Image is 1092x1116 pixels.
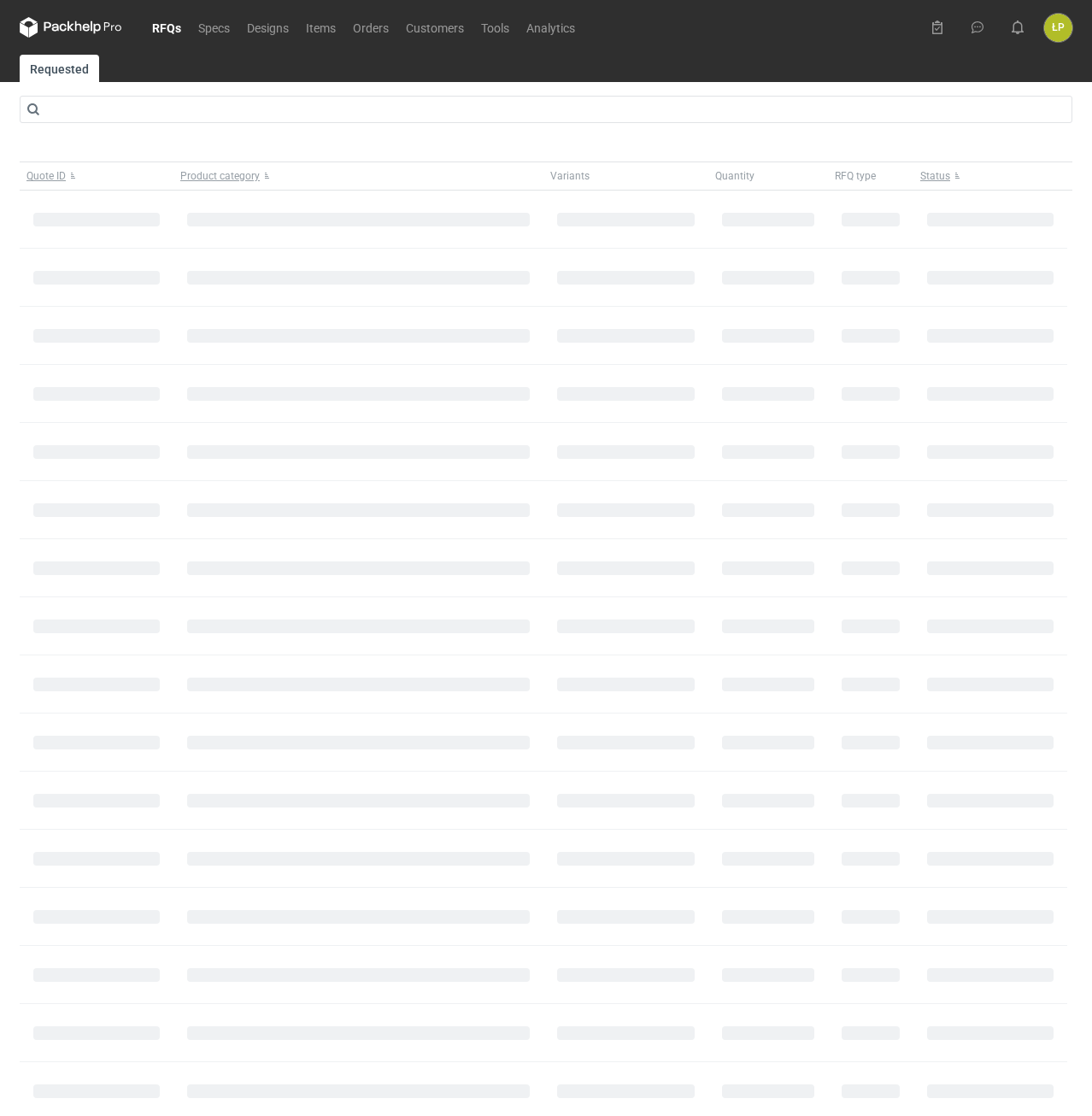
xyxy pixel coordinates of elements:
[835,169,876,183] span: RFQ type
[297,17,344,38] a: Items
[190,17,238,38] a: Specs
[518,17,584,38] a: Analytics
[180,169,260,183] span: Product category
[550,169,590,183] span: Variants
[913,162,1067,190] button: Status
[1044,14,1072,42] div: Łukasz Postawa
[144,17,190,38] a: RFQs
[238,17,297,38] a: Designs
[344,17,397,38] a: Orders
[920,169,950,183] span: Status
[20,55,99,82] a: Requested
[715,169,754,183] span: Quantity
[173,162,543,190] button: Product category
[20,17,122,38] svg: Packhelp Pro
[1044,14,1072,42] button: ŁP
[473,17,518,38] a: Tools
[26,169,66,183] span: Quote ID
[397,17,473,38] a: Customers
[20,162,173,190] button: Quote ID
